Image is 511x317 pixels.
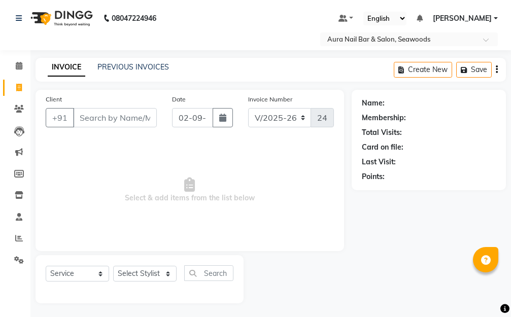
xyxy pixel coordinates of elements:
[172,95,186,104] label: Date
[456,62,492,78] button: Save
[73,108,157,127] input: Search by Name/Mobile/Email/Code
[48,58,85,77] a: INVOICE
[112,4,156,32] b: 08047224946
[362,142,403,153] div: Card on file:
[362,171,385,182] div: Points:
[184,265,233,281] input: Search or Scan
[362,157,396,167] div: Last Visit:
[97,62,169,72] a: PREVIOUS INVOICES
[362,127,402,138] div: Total Visits:
[362,113,406,123] div: Membership:
[46,139,334,241] span: Select & add items from the list below
[362,98,385,109] div: Name:
[46,108,74,127] button: +91
[433,13,492,24] span: [PERSON_NAME]
[248,95,292,104] label: Invoice Number
[46,95,62,104] label: Client
[26,4,95,32] img: logo
[468,276,501,307] iframe: chat widget
[394,62,452,78] button: Create New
